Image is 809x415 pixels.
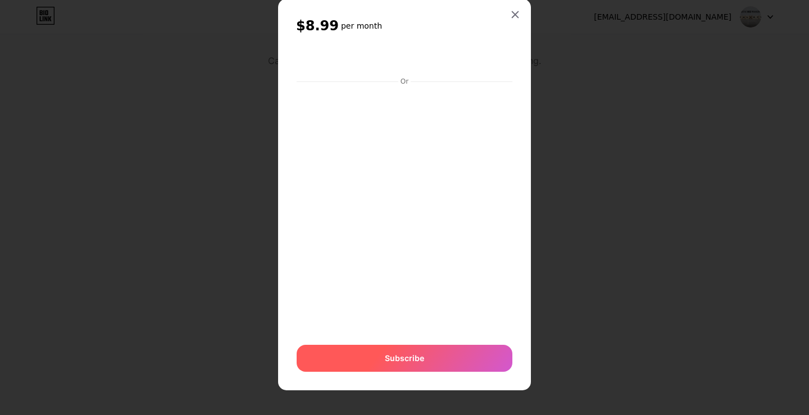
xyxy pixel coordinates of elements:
[297,47,512,74] iframe: Secure payment button frame
[341,20,382,31] h6: per month
[294,87,515,334] iframe: Secure payment input frame
[398,77,411,86] div: Or
[385,352,424,364] span: Subscribe
[296,17,339,35] span: $8.99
